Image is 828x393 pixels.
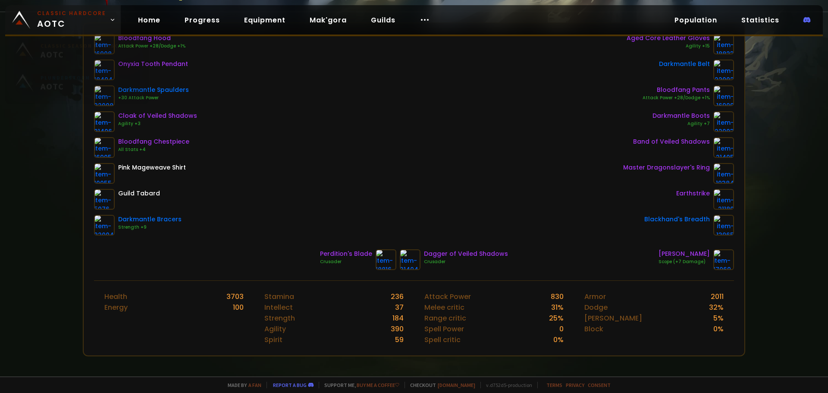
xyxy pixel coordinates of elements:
div: Master Dragonslayer's Ring [623,163,710,172]
div: Darkmantle Spaulders [118,85,189,94]
div: Spell critic [424,334,461,345]
img: item-21404 [400,249,420,270]
div: 59 [395,334,404,345]
div: Spell Power [424,324,464,334]
img: item-16905 [94,137,115,158]
div: Attack Power +28/Dodge +1% [643,94,710,101]
div: Dagger of Veiled Shadows [424,249,508,258]
div: Strength [264,313,295,324]
img: item-22003 [713,111,734,132]
a: PlunderstormAOTC [10,75,144,107]
div: Stamina [264,291,294,302]
div: All Stats +4 [118,146,189,153]
img: item-21406 [94,111,115,132]
a: Home [131,11,167,29]
span: v. d752d5 - production [480,382,532,388]
div: Aged Core Leather Gloves [627,34,710,43]
a: Progress [178,11,227,29]
div: Bloodfang Pants [643,85,710,94]
a: Mak'gora [303,11,354,29]
span: Support me, [319,382,399,388]
a: Guilds [364,11,402,29]
div: Blackhand's Breadth [644,215,710,224]
img: item-10055 [94,163,115,184]
div: Bloodfang Hood [118,34,185,43]
div: Intellect [264,302,293,313]
div: Health [104,291,127,302]
img: item-16909 [713,85,734,106]
a: Consent [588,382,611,388]
div: Guild Tabard [118,189,160,198]
div: Pink Mageweave Shirt [118,163,186,172]
div: 236 [391,291,404,302]
span: Made by [223,382,261,388]
img: item-22004 [94,215,115,236]
div: 184 [392,313,404,324]
div: Spirit [264,334,282,345]
small: Plunderstorm [41,82,90,89]
div: Energy [104,302,128,313]
div: Earthstrike [676,189,710,198]
div: 100 [233,302,244,313]
div: Attack Power +28/Dodge +1% [118,43,185,50]
img: item-5976 [94,189,115,210]
div: Agility [264,324,286,334]
div: 5 % [713,313,724,324]
div: Scope (+7 Damage) [659,258,710,265]
div: 0 [559,324,564,334]
div: Melee critic [424,302,464,313]
a: Buy me a coffee [357,382,399,388]
span: Checkout [405,382,475,388]
a: Statistics [734,11,786,29]
div: 3703 [226,291,244,302]
div: 31 % [551,302,564,313]
a: Privacy [566,382,584,388]
img: item-18823 [713,34,734,54]
div: Attack Power [424,291,471,302]
small: Classic Hardcore [37,9,106,17]
div: 0 % [553,334,564,345]
div: Crusader [424,258,508,265]
div: Band of Veiled Shadows [633,137,710,146]
img: item-21405 [713,137,734,158]
div: 32 % [709,302,724,313]
img: item-18816 [376,249,396,270]
div: Agility +15 [627,43,710,50]
div: Dodge [584,302,608,313]
div: 830 [551,291,564,302]
div: +30 Attack Power [118,94,189,101]
a: Equipment [237,11,292,29]
div: 0 % [713,324,724,334]
div: Agility +7 [652,120,710,127]
div: [PERSON_NAME] [659,249,710,258]
div: Range critic [424,313,466,324]
div: 37 [395,302,404,313]
img: item-19384 [713,163,734,184]
img: item-22002 [713,60,734,80]
div: 390 [391,324,404,334]
div: Bloodfang Chestpiece [118,137,189,146]
div: Agility +3 [118,120,197,127]
div: Crusader [320,258,372,265]
div: Darkmantle Boots [652,111,710,120]
div: Darkmantle Belt [659,60,710,69]
span: AOTC [41,57,138,68]
div: [PERSON_NAME] [584,313,642,324]
span: AOTC [41,89,90,100]
div: 25 % [549,313,564,324]
a: a fan [248,382,261,388]
div: Perdition's Blade [320,249,372,258]
div: Darkmantle Bracers [118,215,182,224]
a: Report a bug [273,382,307,388]
div: Onyxia Tooth Pendant [118,60,188,69]
img: item-13965 [713,215,734,236]
div: Block [584,324,603,334]
div: 2011 [711,291,724,302]
small: Classic Season of Discovery [41,50,138,57]
a: Classic HardcoreAOTC [5,5,121,35]
div: Armor [584,291,606,302]
span: AOTC [37,9,106,30]
img: item-21180 [713,189,734,210]
div: Cloak of Veiled Shadows [118,111,197,120]
a: Terms [546,382,562,388]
